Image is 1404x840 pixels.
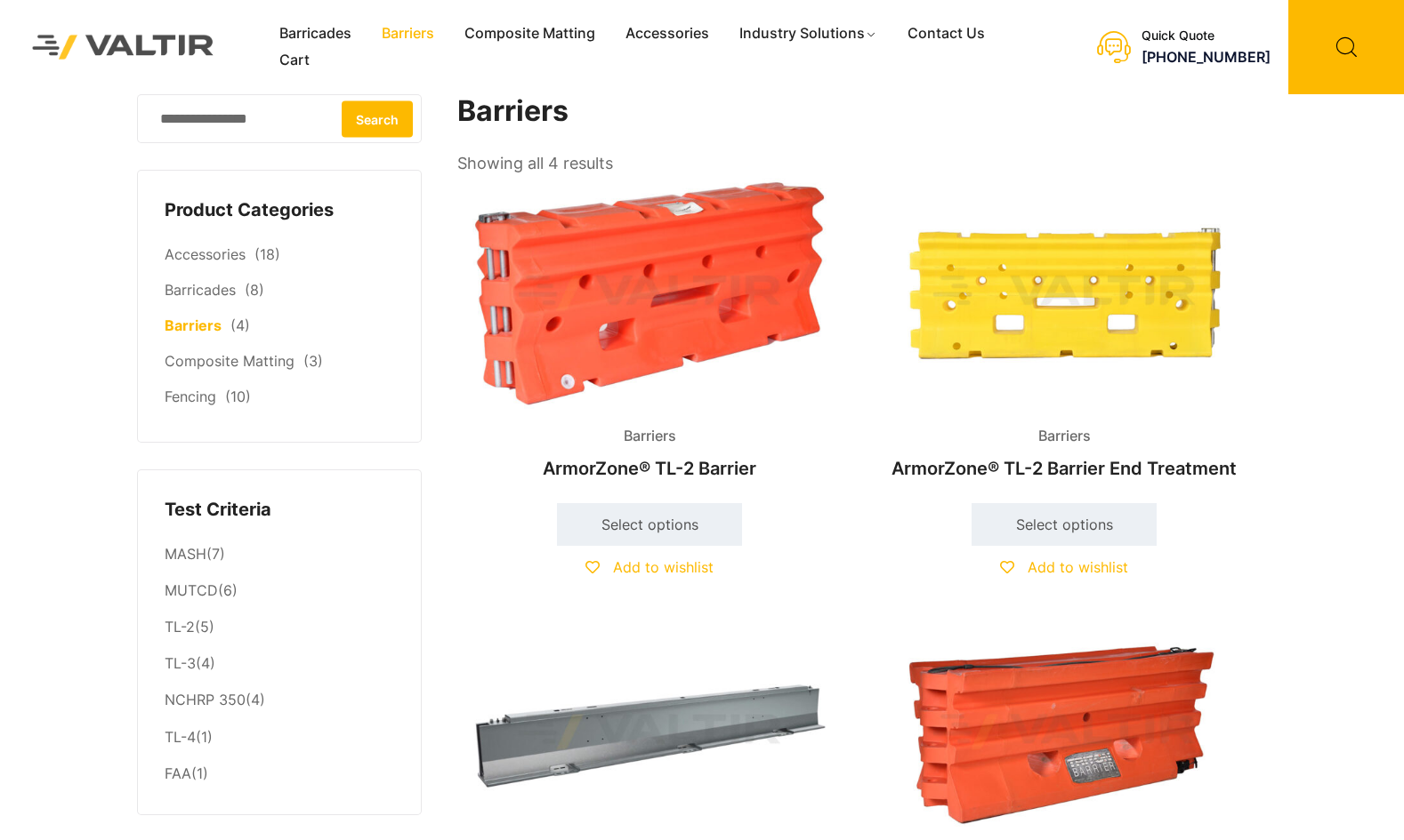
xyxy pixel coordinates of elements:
[165,581,218,599] a: MUTCD
[230,316,250,334] span: (4)
[165,497,394,524] h4: Test Criteria
[449,20,610,47] a: Composite Matting
[165,573,394,610] li: (6)
[165,618,195,636] a: TL-2
[165,536,394,572] li: (7)
[264,20,367,47] a: Barricades
[165,646,394,683] li: (4)
[457,94,1258,129] h1: Barriers
[165,352,295,370] a: Composite Matting
[872,178,1256,488] a: BarriersArmorZone® TL-2 Barrier End Treatment
[610,20,724,47] a: Accessories
[165,728,196,746] a: TL-4
[13,16,233,78] img: Valtir Rentals
[165,388,216,405] a: Fencing
[1028,558,1128,576] span: Add to wishlist
[610,423,690,450] span: Barriers
[245,281,264,299] span: (8)
[585,558,714,576] a: Add to wishlist
[457,148,613,179] p: Showing all 4 results
[613,558,714,576] span: Add to wishlist
[264,47,325,74] a: Cart
[165,197,394,224] h4: Product Categories
[367,20,449,47] a: Barriers
[165,756,394,788] li: (1)
[165,316,222,334] a: Barriers
[1142,28,1271,44] div: Quick Quote
[165,281,236,299] a: Barricades
[165,683,394,719] li: (4)
[254,245,280,263] span: (18)
[872,449,1256,488] h2: ArmorZone® TL-2 Barrier End Treatment
[342,100,413,137] button: Search
[972,503,1157,546] a: Select options for “ArmorZone® TL-2 Barrier End Treatment”
[457,449,842,488] h2: ArmorZone® TL-2 Barrier
[1025,423,1104,450] span: Barriers
[457,178,842,488] a: BarriersArmorZone® TL-2 Barrier
[1142,48,1271,66] a: [PHONE_NUMBER]
[303,352,323,370] span: (3)
[724,20,892,47] a: Industry Solutions
[165,654,196,672] a: TL-3
[892,20,1000,47] a: Contact Us
[225,388,251,405] span: (10)
[165,545,206,563] a: MASH
[557,503,742,546] a: Select options for “ArmorZone® TL-2 Barrier”
[165,610,394,646] li: (5)
[165,691,246,708] a: NCHRP 350
[165,764,191,782] a: FAA
[165,245,246,263] a: Accessories
[1000,558,1128,576] a: Add to wishlist
[165,719,394,756] li: (1)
